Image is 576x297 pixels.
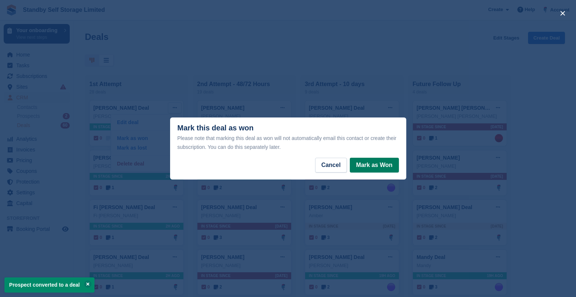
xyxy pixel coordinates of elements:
[177,134,399,151] div: Please note that marking this deal as won will not automatically email this contact or create the...
[350,158,399,173] button: Mark as Won
[557,7,569,19] button: close
[4,277,94,293] p: Prospect converted to a deal
[177,124,399,151] div: Mark this deal as won
[315,158,347,173] button: Cancel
